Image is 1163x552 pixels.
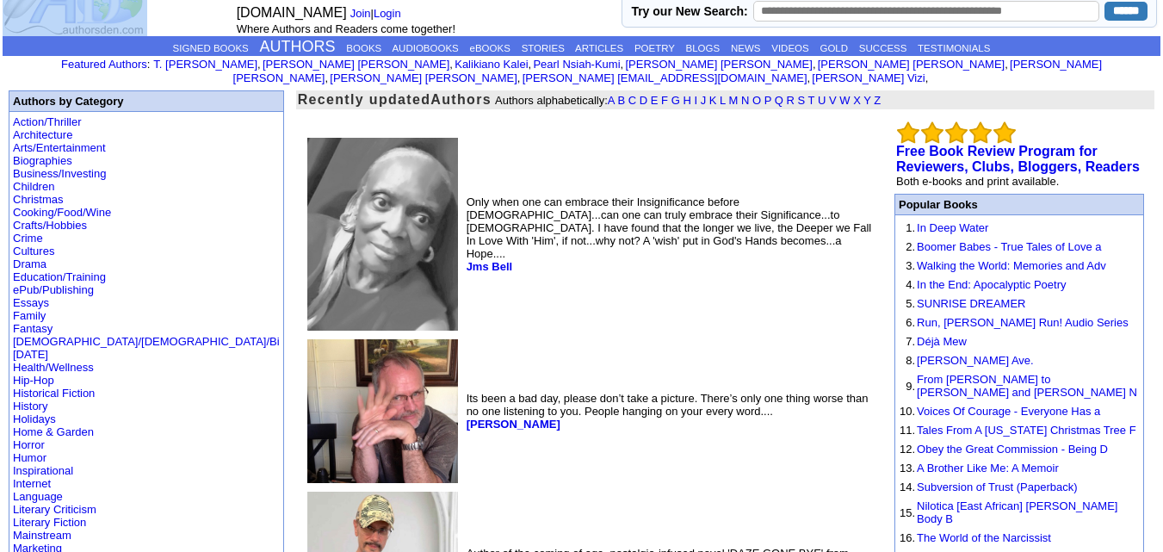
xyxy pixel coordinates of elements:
[900,295,900,295] img: shim.gif
[900,481,915,493] font: 14.
[683,94,690,107] a: H
[173,43,249,53] a: SIGNED BOOKS
[900,531,915,544] font: 16.
[917,499,1117,525] a: Nilotica [East African] [PERSON_NAME] Body B
[13,180,54,193] a: Children
[728,94,738,107] a: M
[13,529,71,542] a: Mainstream
[13,167,106,180] a: Business/Investing
[13,257,46,270] a: Drama
[350,7,371,20] a: Join
[522,43,565,53] a: STORIES
[863,94,870,107] a: Y
[786,94,794,107] a: R
[307,138,458,331] img: 108732.jpg
[900,478,900,479] img: shim.gif
[900,459,900,460] img: shim.gif
[631,4,747,18] label: Try our New Search:
[13,464,73,477] a: Inspirational
[617,94,625,107] a: B
[13,309,46,322] a: Family
[392,43,458,53] a: AUDIOBOOKS
[906,297,915,310] font: 5.
[575,43,623,53] a: ARTICLES
[13,270,106,283] a: Education/Training
[467,418,560,431] b: [PERSON_NAME]
[906,316,915,329] font: 6.
[945,121,968,144] img: bigemptystars.png
[13,206,111,219] a: Cooking/Food/Wine
[917,405,1100,418] a: Voices Of Courage - Everyone Has a
[467,392,869,431] font: Its been a bad day, please don’t take a picture. There’s only one thing worse than no one listeni...
[13,95,124,108] b: Authors by Category
[233,58,1102,84] a: [PERSON_NAME] [PERSON_NAME]
[453,60,455,70] font: i
[261,60,263,70] font: i
[917,297,1025,310] a: SUNRISE DREAMER
[900,424,915,437] font: 11.
[906,335,915,348] font: 7.
[917,259,1106,272] a: Walking the World: Memories and Adv
[13,400,47,412] a: History
[900,370,900,371] img: shim.gif
[775,94,783,107] a: Q
[900,402,900,403] img: shim.gif
[307,339,458,483] img: 211017.jpeg
[13,115,81,128] a: Action/Thriller
[917,354,1034,367] a: [PERSON_NAME] Ave.
[709,94,717,107] a: K
[350,7,407,20] font: |
[917,481,1077,493] a: Subversion of Trust (Paperback)
[455,58,528,71] a: Kalikiano Kalei
[917,424,1136,437] a: Tales From A [US_STATE] Christmas Tree F
[917,373,1137,399] a: From [PERSON_NAME] to [PERSON_NAME] and [PERSON_NAME] N
[900,313,900,314] img: shim.gif
[13,335,280,348] a: [DEMOGRAPHIC_DATA]/[DEMOGRAPHIC_DATA]/Bi
[153,58,257,71] a: T. [PERSON_NAME]
[917,531,1051,544] a: The World of the Narcissist
[808,94,815,107] a: T
[694,94,697,107] a: I
[917,443,1108,456] a: Obey the Great Commission - Being D
[917,316,1129,329] a: Run, [PERSON_NAME] Run! Audio Series
[917,335,967,348] a: Déjà Mew
[13,374,54,387] a: Hip-Hop
[661,94,668,107] a: F
[13,387,95,400] a: Historical Fiction
[13,141,106,154] a: Arts/Entertainment
[900,257,900,257] img: shim.gif
[812,71,925,84] a: [PERSON_NAME] Vizi
[900,421,900,422] img: shim.gif
[623,60,625,70] font: i
[153,58,1102,84] font: , , , , , , , , , ,
[13,438,45,451] a: Horror
[900,276,900,276] img: shim.gif
[651,94,659,107] a: E
[993,121,1016,144] img: bigemptystars.png
[13,348,48,361] a: [DATE]
[13,425,94,438] a: Home & Garden
[237,22,455,35] font: Where Authors and Readers come together!
[720,94,726,107] a: L
[818,58,1005,71] a: [PERSON_NAME] [PERSON_NAME]
[533,58,620,71] a: Pearl Nsiah-Kumi
[13,477,51,490] a: Internet
[302,115,603,133] iframe: fb:like Facebook Social Plugin
[900,351,900,352] img: shim.gif
[686,43,721,53] a: BLOGS
[640,94,647,107] a: D
[900,440,900,441] img: shim.gif
[625,58,812,71] a: [PERSON_NAME] [PERSON_NAME]
[634,43,675,53] a: POETRY
[13,451,46,464] a: Humor
[13,322,53,335] a: Fantasy
[900,548,900,549] img: shim.gif
[628,94,636,107] a: C
[816,60,818,70] font: i
[906,221,915,234] font: 1.
[13,283,94,296] a: ePub/Publishing
[810,74,812,84] font: i
[896,144,1140,174] a: Free Book Review Program for Reviewers, Clubs, Bloggers, Readers
[13,219,87,232] a: Crafts/Hobbies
